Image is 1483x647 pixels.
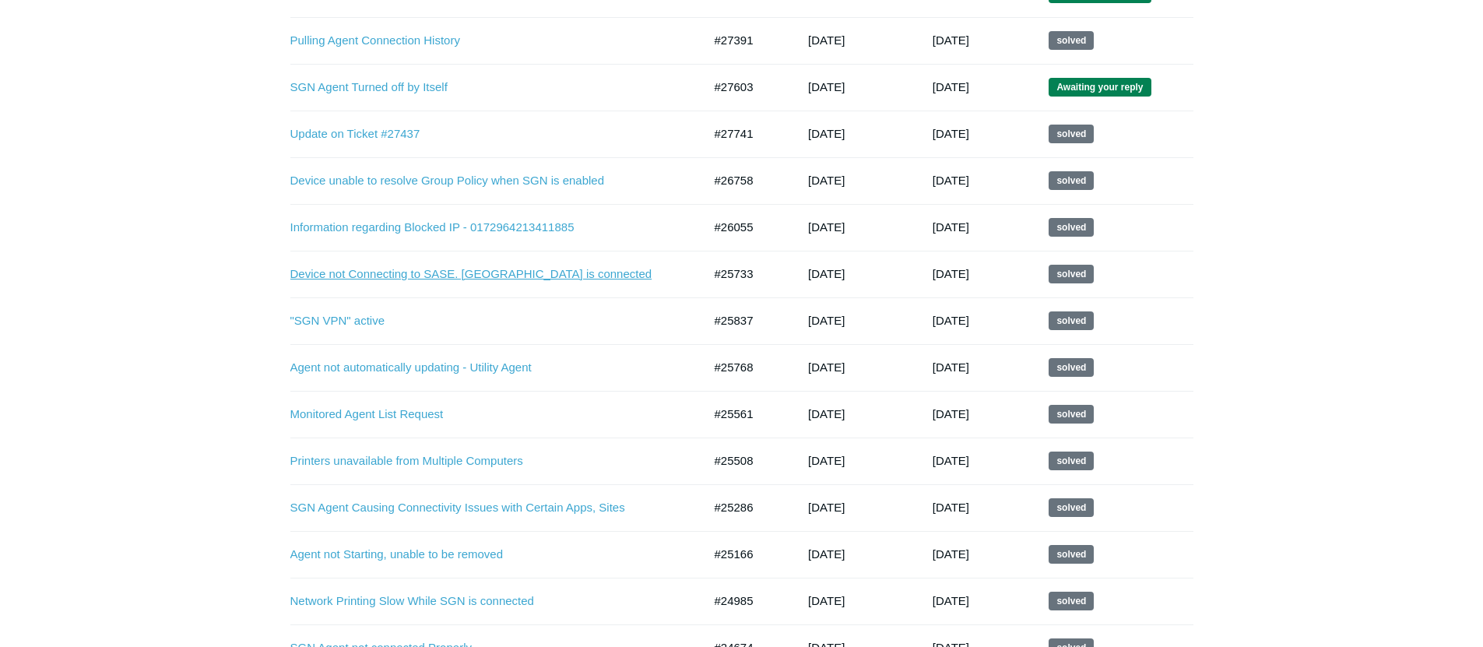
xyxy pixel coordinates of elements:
[1049,31,1094,50] span: This request has been solved
[699,344,793,391] td: #25768
[933,174,969,187] time: 08/19/2025, 15:02
[699,531,793,578] td: #25166
[1049,498,1094,517] span: This request has been solved
[808,360,845,374] time: 06/27/2025, 10:22
[699,17,793,64] td: #27391
[699,391,793,438] td: #25561
[290,359,680,377] a: Agent not automatically updating - Utility Agent
[933,267,969,280] time: 07/27/2025, 19:01
[290,79,680,97] a: SGN Agent Turned off by Itself
[1049,171,1094,190] span: This request has been solved
[933,547,969,561] time: 06/19/2025, 15:02
[808,547,845,561] time: 05/28/2025, 16:30
[933,501,969,514] time: 06/24/2025, 11:02
[808,454,845,467] time: 06/16/2025, 15:13
[290,125,680,143] a: Update on Ticket #27437
[808,174,845,187] time: 07/25/2025, 11:57
[933,454,969,467] time: 07/06/2025, 17:01
[1049,545,1094,564] span: This request has been solved
[808,594,845,607] time: 05/20/2025, 11:57
[933,407,969,420] time: 07/10/2025, 11:02
[933,314,969,327] time: 07/21/2025, 09:02
[699,438,793,484] td: #25508
[290,172,680,190] a: Device unable to resolve Group Policy when SGN is enabled
[699,64,793,111] td: #27603
[699,484,793,531] td: #25286
[290,406,680,424] a: Monitored Agent List Request
[808,267,845,280] time: 06/26/2025, 15:58
[699,251,793,297] td: #25733
[290,499,680,517] a: SGN Agent Causing Connectivity Issues with Certain Apps, Sites
[1049,265,1094,283] span: This request has been solved
[1049,125,1094,143] span: This request has been solved
[290,32,680,50] a: Pulling Agent Connection History
[808,407,845,420] time: 06/18/2025, 13:28
[1049,78,1151,97] span: We are waiting for you to respond
[290,546,680,564] a: Agent not Starting, unable to be removed
[1049,311,1094,330] span: This request has been solved
[1049,452,1094,470] span: This request has been solved
[290,265,680,283] a: Device not Connecting to SASE. [GEOGRAPHIC_DATA] is connected
[933,80,969,93] time: 08/30/2025, 13:02
[290,592,680,610] a: Network Printing Slow While SGN is connected
[933,127,969,140] time: 08/28/2025, 12:11
[933,594,969,607] time: 06/18/2025, 12:02
[808,127,845,140] time: 08/28/2025, 11:25
[699,204,793,251] td: #26055
[933,33,969,47] time: 09/02/2025, 12:02
[808,501,845,514] time: 06/04/2025, 08:44
[808,314,845,327] time: 06/30/2025, 14:31
[808,220,845,234] time: 07/09/2025, 13:16
[808,33,845,47] time: 08/13/2025, 08:06
[1049,218,1094,237] span: This request has been solved
[699,157,793,204] td: #26758
[1049,592,1094,610] span: This request has been solved
[290,452,680,470] a: Printers unavailable from Multiple Computers
[290,219,680,237] a: Information regarding Blocked IP - 0172964213411885
[699,578,793,624] td: #24985
[1049,358,1094,377] span: This request has been solved
[290,312,680,330] a: "SGN VPN" active
[699,297,793,344] td: #25837
[699,111,793,157] td: #27741
[808,80,845,93] time: 08/21/2025, 16:27
[1049,405,1094,424] span: This request has been solved
[933,220,969,234] time: 07/29/2025, 16:01
[933,360,969,374] time: 07/17/2025, 12:02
